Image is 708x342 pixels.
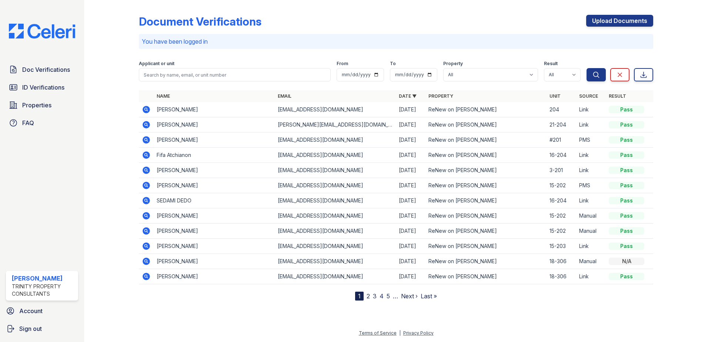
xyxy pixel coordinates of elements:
[550,93,561,99] a: Unit
[6,80,78,95] a: ID Verifications
[576,133,606,148] td: PMS
[275,239,396,254] td: [EMAIL_ADDRESS][DOMAIN_NAME]
[547,193,576,208] td: 16-204
[609,197,644,204] div: Pass
[609,273,644,280] div: Pass
[275,163,396,178] td: [EMAIL_ADDRESS][DOMAIN_NAME]
[396,102,425,117] td: [DATE]
[154,224,275,239] td: [PERSON_NAME]
[547,239,576,254] td: 15-203
[396,117,425,133] td: [DATE]
[425,133,547,148] td: ReNew on [PERSON_NAME]
[278,93,291,99] a: Email
[275,269,396,284] td: [EMAIL_ADDRESS][DOMAIN_NAME]
[576,193,606,208] td: Link
[609,93,626,99] a: Result
[547,117,576,133] td: 21-204
[396,163,425,178] td: [DATE]
[547,148,576,163] td: 16-204
[396,148,425,163] td: [DATE]
[547,269,576,284] td: 18-306
[421,292,437,300] a: Last »
[154,102,275,117] td: [PERSON_NAME]
[3,304,81,318] a: Account
[154,269,275,284] td: [PERSON_NAME]
[359,330,397,336] a: Terms of Service
[428,93,453,99] a: Property
[154,178,275,193] td: [PERSON_NAME]
[579,93,598,99] a: Source
[576,148,606,163] td: Link
[380,292,384,300] a: 4
[396,133,425,148] td: [DATE]
[275,254,396,269] td: [EMAIL_ADDRESS][DOMAIN_NAME]
[387,292,390,300] a: 5
[373,292,377,300] a: 3
[609,242,644,250] div: Pass
[275,178,396,193] td: [EMAIL_ADDRESS][DOMAIN_NAME]
[425,117,547,133] td: ReNew on [PERSON_NAME]
[139,68,331,81] input: Search by name, email, or unit number
[576,208,606,224] td: Manual
[154,148,275,163] td: Fifa Atchianon
[19,306,43,315] span: Account
[443,61,463,67] label: Property
[399,330,401,336] div: |
[425,178,547,193] td: ReNew on [PERSON_NAME]
[547,224,576,239] td: 15-202
[396,224,425,239] td: [DATE]
[396,193,425,208] td: [DATE]
[393,292,398,301] span: …
[3,321,81,336] a: Sign out
[154,133,275,148] td: [PERSON_NAME]
[576,178,606,193] td: PMS
[547,254,576,269] td: 18-306
[396,178,425,193] td: [DATE]
[275,102,396,117] td: [EMAIL_ADDRESS][DOMAIN_NAME]
[139,15,261,28] div: Document Verifications
[609,151,644,159] div: Pass
[396,208,425,224] td: [DATE]
[275,193,396,208] td: [EMAIL_ADDRESS][DOMAIN_NAME]
[401,292,418,300] a: Next ›
[139,61,174,67] label: Applicant or unit
[154,163,275,178] td: [PERSON_NAME]
[275,208,396,224] td: [EMAIL_ADDRESS][DOMAIN_NAME]
[425,269,547,284] td: ReNew on [PERSON_NAME]
[576,239,606,254] td: Link
[367,292,370,300] a: 2
[6,115,78,130] a: FAQ
[275,224,396,239] td: [EMAIL_ADDRESS][DOMAIN_NAME]
[425,224,547,239] td: ReNew on [PERSON_NAME]
[154,117,275,133] td: [PERSON_NAME]
[425,208,547,224] td: ReNew on [PERSON_NAME]
[547,102,576,117] td: 204
[609,167,644,174] div: Pass
[576,117,606,133] td: Link
[609,136,644,144] div: Pass
[390,61,396,67] label: To
[547,163,576,178] td: 3-201
[396,239,425,254] td: [DATE]
[609,121,644,128] div: Pass
[19,324,42,333] span: Sign out
[22,83,64,92] span: ID Verifications
[154,254,275,269] td: [PERSON_NAME]
[157,93,170,99] a: Name
[22,101,51,110] span: Properties
[154,239,275,254] td: [PERSON_NAME]
[547,208,576,224] td: 15-202
[425,254,547,269] td: ReNew on [PERSON_NAME]
[275,117,396,133] td: [PERSON_NAME][EMAIL_ADDRESS][DOMAIN_NAME]
[6,62,78,77] a: Doc Verifications
[3,24,81,38] img: CE_Logo_Blue-a8612792a0a2168367f1c8372b55b34899dd931a85d93a1a3d3e32e68fde9ad4.png
[22,65,70,74] span: Doc Verifications
[609,106,644,113] div: Pass
[544,61,558,67] label: Result
[12,283,75,298] div: Trinity Property Consultants
[609,258,644,265] div: N/A
[576,254,606,269] td: Manual
[609,212,644,219] div: Pass
[425,239,547,254] td: ReNew on [PERSON_NAME]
